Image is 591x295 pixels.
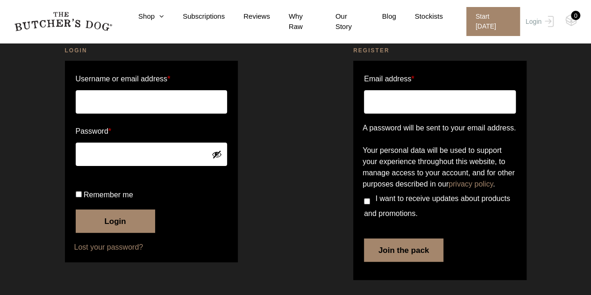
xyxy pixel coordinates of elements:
[120,11,164,22] a: Shop
[76,209,155,233] button: Login
[466,7,520,36] span: Start [DATE]
[317,11,363,32] a: Our Story
[225,11,270,22] a: Reviews
[212,149,222,159] button: Show password
[565,14,577,26] img: TBD_Cart-Empty.png
[76,72,228,86] label: Username or email address
[364,198,370,204] input: I want to receive updates about products and promotions.
[363,11,396,22] a: Blog
[523,7,554,36] a: Login
[571,11,580,20] div: 0
[364,72,414,86] label: Email address
[65,46,238,55] h2: Login
[84,191,133,199] span: Remember me
[353,46,527,55] h2: Register
[363,145,517,190] p: Your personal data will be used to support your experience throughout this website, to manage acc...
[270,11,317,32] a: Why Raw
[164,11,225,22] a: Subscriptions
[364,194,510,217] span: I want to receive updates about products and promotions.
[396,11,443,22] a: Stockists
[74,242,229,253] a: Lost your password?
[76,191,82,197] input: Remember me
[76,124,228,139] label: Password
[364,238,443,262] button: Join the pack
[457,7,523,36] a: Start [DATE]
[363,122,517,134] p: A password will be sent to your email address.
[449,180,493,188] a: privacy policy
